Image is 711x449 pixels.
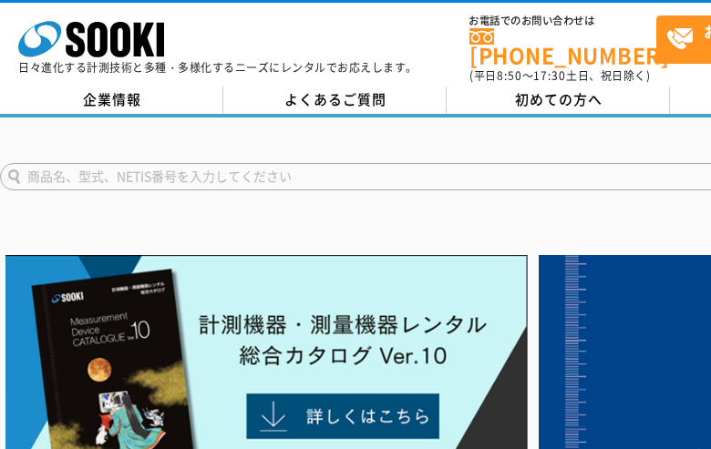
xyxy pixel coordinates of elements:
span: お電話でのお問い合わせは [469,15,656,26]
span: 8:50 [497,67,522,84]
a: [PHONE_NUMBER] [469,28,656,66]
a: 初めての方へ [447,87,670,114]
p: 日々進化する計測技術と多種・多様化するニーズにレンタルでお応えします。 [18,62,417,73]
span: 初めての方へ [515,89,603,109]
a: よくあるご質問 [223,87,447,114]
span: (平日 ～ 土日、祝日除く) [469,67,650,84]
span: 17:30 [533,67,566,84]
